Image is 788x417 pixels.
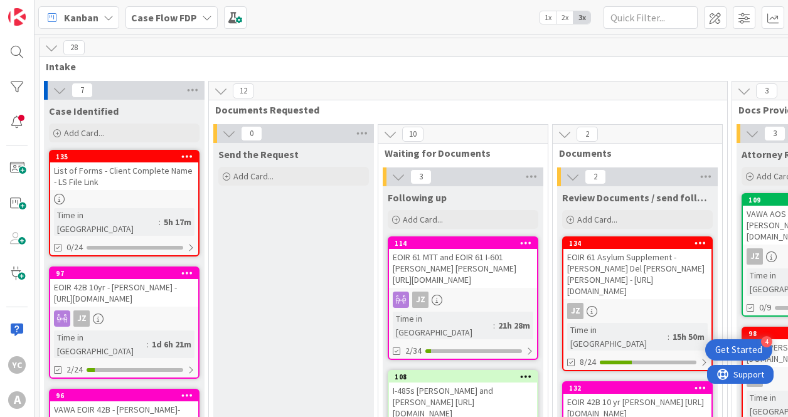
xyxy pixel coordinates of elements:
[563,249,711,299] div: EOIR 61 Asylum Supplement - [PERSON_NAME] Del [PERSON_NAME] [PERSON_NAME] - [URL][DOMAIN_NAME]
[8,391,26,409] div: A
[585,169,606,184] span: 2
[759,301,771,314] span: 0/9
[218,148,299,161] span: Send the Request
[761,336,772,347] div: 4
[389,371,537,383] div: 108
[50,390,198,401] div: 96
[573,11,590,24] span: 3x
[50,162,198,190] div: List of Forms - Client Complete Name - LS File Link
[67,241,83,254] span: 0/24
[56,391,198,400] div: 96
[149,337,194,351] div: 1d 6h 21m
[604,6,698,29] input: Quick Filter...
[395,372,537,381] div: 108
[580,356,596,369] span: 8/24
[50,310,198,327] div: JZ
[563,238,711,299] div: 134EOIR 61 Asylum Supplement - [PERSON_NAME] Del [PERSON_NAME] [PERSON_NAME] - [URL][DOMAIN_NAME]
[563,238,711,249] div: 134
[64,10,98,25] span: Kanban
[8,8,26,26] img: Visit kanbanzone.com
[412,292,429,308] div: JZ
[49,105,119,117] span: Case Identified
[72,83,93,98] span: 7
[577,127,598,142] span: 2
[493,319,495,332] span: :
[388,191,447,204] span: Following up
[26,2,57,17] span: Support
[669,330,708,344] div: 15h 50m
[389,249,537,288] div: EOIR 61 MTT and EOIR 61 I-601 [PERSON_NAME] [PERSON_NAME] [URL][DOMAIN_NAME]
[705,339,772,361] div: Open Get Started checklist, remaining modules: 4
[410,169,432,184] span: 3
[389,292,537,308] div: JZ
[569,239,711,248] div: 134
[54,330,147,358] div: Time in [GEOGRAPHIC_DATA]
[562,191,713,204] span: Review Documents / send follow up requests
[131,11,197,24] b: Case Flow FDP
[567,303,583,319] div: JZ
[495,319,533,332] div: 21h 28m
[405,344,422,357] span: 2/34
[54,208,159,236] div: Time in [GEOGRAPHIC_DATA]
[569,384,711,393] div: 132
[563,303,711,319] div: JZ
[395,239,537,248] div: 114
[540,11,556,24] span: 1x
[402,127,423,142] span: 10
[668,330,669,344] span: :
[577,214,617,225] span: Add Card...
[233,83,254,98] span: 12
[389,238,537,249] div: 114
[241,126,262,141] span: 0
[385,147,532,159] span: Waiting for Documents
[563,383,711,394] div: 132
[556,11,573,24] span: 2x
[50,268,198,279] div: 97
[50,279,198,307] div: EOIR 42B 10yr - [PERSON_NAME] - [URL][DOMAIN_NAME]
[63,40,85,55] span: 28
[756,83,777,98] span: 3
[50,268,198,307] div: 97EOIR 42B 10yr - [PERSON_NAME] - [URL][DOMAIN_NAME]
[50,151,198,162] div: 135
[161,215,194,229] div: 5h 17m
[8,356,26,374] div: YC
[559,147,706,159] span: Documents
[50,151,198,190] div: 135List of Forms - Client Complete Name - LS File Link
[403,214,443,225] span: Add Card...
[715,344,762,356] div: Get Started
[233,171,274,182] span: Add Card...
[73,310,90,327] div: JZ
[389,238,537,288] div: 114EOIR 61 MTT and EOIR 61 I-601 [PERSON_NAME] [PERSON_NAME] [URL][DOMAIN_NAME]
[67,363,83,376] span: 2/24
[747,248,763,265] div: JZ
[147,337,149,351] span: :
[159,215,161,229] span: :
[215,103,711,116] span: Documents Requested
[56,269,198,278] div: 97
[393,312,493,339] div: Time in [GEOGRAPHIC_DATA]
[567,323,668,351] div: Time in [GEOGRAPHIC_DATA]
[64,127,104,139] span: Add Card...
[764,126,785,141] span: 3
[56,152,198,161] div: 135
